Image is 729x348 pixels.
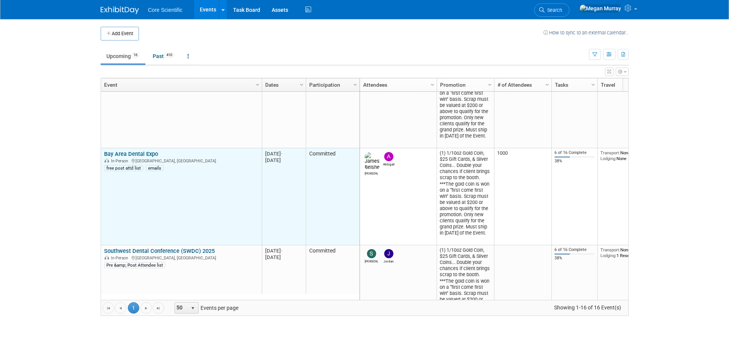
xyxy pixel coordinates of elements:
a: # of Attendees [497,78,546,91]
span: Column Settings [352,82,358,88]
div: [GEOGRAPHIC_DATA], [GEOGRAPHIC_DATA] [104,157,258,164]
div: 6 of 16 Complete [554,150,594,155]
span: Column Settings [544,82,550,88]
img: Sam Robinson [367,249,376,258]
img: Abbigail Belshe [384,152,393,161]
img: James Belshe [365,152,380,170]
a: Travel [601,78,654,91]
td: Committed [306,51,359,148]
div: [DATE] [265,151,302,157]
a: Column Settings [253,78,262,90]
span: Events per page [165,302,246,314]
a: How to sync to an external calendar... [543,30,629,36]
span: Lodging: [600,156,616,161]
span: Transport: [600,247,620,253]
span: Column Settings [254,82,261,88]
span: In-Person [111,256,130,261]
div: [DATE] [265,254,302,261]
a: Participation [309,78,354,91]
span: Lodging: [600,253,616,258]
span: 50 [175,303,188,313]
div: 38% [554,159,594,164]
div: Abbigail Belshe [382,161,395,166]
span: - [281,248,282,254]
div: Sam Robinson [365,258,378,263]
a: Attendees [363,78,432,91]
div: 38% [554,256,594,261]
a: Go to the previous page [115,302,126,314]
a: Southwest Dental Conference (SWDC) 2025 [104,248,215,254]
a: Promotion [440,78,489,91]
a: Column Settings [589,78,597,90]
span: 16 [131,52,140,58]
a: Past410 [147,49,180,63]
td: 1000 [494,148,551,245]
span: Column Settings [429,82,435,88]
a: Go to the last page [153,302,164,314]
span: Search [545,7,562,13]
td: Committed [306,148,359,245]
div: free post attd list [104,165,143,171]
div: [GEOGRAPHIC_DATA], [GEOGRAPHIC_DATA] [104,254,258,261]
div: Pre &amp; Post Attendee list [104,262,165,268]
a: Search [534,3,569,17]
span: Core Scientific [148,7,183,13]
a: Bay Area Dental Expo [104,151,158,157]
span: 1 [128,302,139,314]
span: Column Settings [298,82,305,88]
span: Transport: [600,150,620,155]
a: Column Settings [428,78,437,90]
img: In-Person Event [104,256,109,259]
span: select [190,305,196,311]
span: Column Settings [590,82,596,88]
a: Column Settings [486,78,494,90]
td: (1) 1/10oz Gold Coin, $25 Gift Cards, & Silver Coins... Double your chances if client brings scra... [437,51,494,148]
a: Column Settings [351,78,359,90]
span: - [281,151,282,157]
a: Event [104,78,257,91]
img: ExhibitDay [101,6,139,14]
td: (1) 1/10oz Gold Coin, $25 Gift Cards, & Silver Coins... Double your chances if client brings scra... [437,245,494,342]
span: 410 [164,52,175,58]
div: 6 of 16 Complete [554,247,594,253]
img: In-Person Event [104,159,109,162]
span: Column Settings [487,82,493,88]
div: James Belshe [365,170,378,175]
span: Showing 1-16 of 16 Event(s) [547,302,628,313]
a: Column Settings [543,78,551,90]
div: None None [600,150,656,161]
div: [DATE] [265,248,302,254]
div: [DATE] [265,157,302,163]
img: Jordan McCullough [384,249,393,258]
span: Go to the first page [105,305,111,311]
a: Go to the next page [140,302,152,314]
a: Go to the first page [103,302,114,314]
img: Megan Murray [579,4,621,13]
div: Jordan McCullough [382,258,395,263]
a: Column Settings [297,78,306,90]
div: emails [146,165,163,171]
div: None 1 Reservation [600,247,656,258]
a: Dates [265,78,301,91]
span: Go to the last page [155,305,161,311]
button: Add Event [101,27,139,40]
a: Upcoming16 [101,49,145,63]
span: In-Person [111,159,130,163]
span: Go to the next page [143,305,149,311]
a: Tasks [555,78,592,91]
td: (1) 1/10oz Gold Coin, $25 Gift Cards, & Silver Coins... Double your chances if client brings scra... [437,148,494,245]
td: Committed [306,245,359,342]
span: Go to the previous page [117,305,124,311]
